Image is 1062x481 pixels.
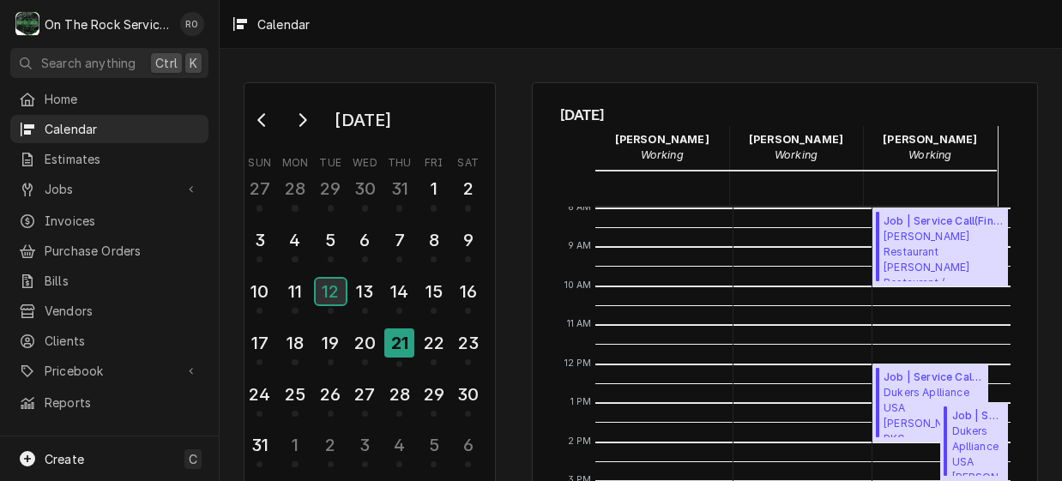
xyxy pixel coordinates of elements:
[10,327,208,355] a: Clients
[10,237,208,265] a: Purchase Orders
[940,403,1008,481] div: Job | Service Call(Finalized)Dukers Aplliance USA[PERSON_NAME] PKG [STREET_ADDRESS]
[10,297,208,325] a: Vendors
[455,279,481,304] div: 16
[45,120,200,138] span: Calendar
[15,12,39,36] div: O
[872,364,988,442] div: [Service] Job | Service Call Dukers Aplliance USA W.E. Willis PKG 5 / 3223 W Blue Ridge Dr, Green...
[10,48,208,78] button: Search anythingCtrlK
[246,330,273,356] div: 17
[281,279,308,304] div: 11
[45,452,84,466] span: Create
[564,239,596,253] span: 9 AM
[317,330,344,356] div: 19
[564,201,596,214] span: 8 AM
[15,12,39,36] div: On The Rock Services's Avatar
[352,432,378,458] div: 3
[189,450,197,468] span: C
[155,54,178,72] span: Ctrl
[908,148,951,161] em: Working
[420,330,447,356] div: 22
[595,126,729,169] div: Ray Beals - Working
[316,279,346,304] div: 12
[729,126,863,169] div: Rich Ortega - Working
[246,176,273,201] div: 27
[246,432,273,458] div: 31
[420,432,447,458] div: 5
[386,279,413,304] div: 14
[10,85,208,113] a: Home
[180,12,204,36] div: RO
[45,362,174,380] span: Pricebook
[45,242,200,260] span: Purchase Orders
[347,150,382,171] th: Wednesday
[883,133,977,146] strong: [PERSON_NAME]
[10,145,208,173] a: Estimates
[383,150,417,171] th: Thursday
[45,332,200,350] span: Clients
[749,133,843,146] strong: [PERSON_NAME]
[940,403,1008,481] div: [Service] Job | Service Call Dukers Aplliance USA W.E. Willis PKG 5 / 3223 W Blue Ridge Dr, Green...
[45,272,200,290] span: Bills
[564,435,596,448] span: 2 PM
[10,357,208,385] a: Go to Pricebook
[313,150,347,171] th: Tuesday
[45,212,200,230] span: Invoices
[775,148,818,161] em: Working
[560,104,1011,126] span: [DATE]
[615,133,709,146] strong: [PERSON_NAME]
[420,176,447,201] div: 1
[455,227,481,253] div: 9
[872,208,1009,286] div: [Service] Job | Service Call Wade’s Restaurant Wade’s Restaurant / 1000 N Pine St Suite 33, Spart...
[420,279,447,304] div: 15
[884,229,1003,281] span: [PERSON_NAME] Restaurant [PERSON_NAME] Restaurant / [STREET_ADDRESS]
[281,176,308,201] div: 28
[281,227,308,253] div: 4
[10,427,208,455] a: Go to Help Center
[884,370,982,385] span: Job | Service Call ( Finalized )
[10,175,208,203] a: Go to Jobs
[563,317,596,331] span: 11 AM
[384,328,414,358] div: 21
[10,207,208,235] a: Invoices
[352,176,378,201] div: 30
[317,176,344,201] div: 29
[566,395,596,409] span: 1 PM
[281,330,308,356] div: 18
[41,54,136,72] span: Search anything
[45,432,198,450] span: Help Center
[451,150,486,171] th: Saturday
[872,364,988,442] div: Job | Service Call(Finalized)Dukers Aplliance USA[PERSON_NAME] PKG [STREET_ADDRESS]
[455,330,481,356] div: 23
[317,382,344,407] div: 26
[386,432,413,458] div: 4
[45,15,171,33] div: On The Rock Services
[560,357,596,370] span: 12 PM
[386,176,413,201] div: 31
[863,126,997,169] div: Todd Brady - Working
[45,394,200,412] span: Reports
[277,150,313,171] th: Monday
[352,227,378,253] div: 6
[45,150,200,168] span: Estimates
[10,388,208,417] a: Reports
[10,267,208,295] a: Bills
[420,227,447,253] div: 8
[952,408,1004,424] span: Job | Service Call ( Finalized )
[455,432,481,458] div: 6
[190,54,197,72] span: K
[884,385,982,437] span: Dukers Aplliance USA [PERSON_NAME] PKG [STREET_ADDRESS]
[952,424,1004,476] span: Dukers Aplliance USA [PERSON_NAME] PKG [STREET_ADDRESS]
[243,150,277,171] th: Sunday
[45,90,200,108] span: Home
[45,302,200,320] span: Vendors
[455,176,481,201] div: 2
[352,382,378,407] div: 27
[560,279,596,292] span: 10 AM
[329,105,397,135] div: [DATE]
[872,208,1009,286] div: Job | Service Call(Finalized)[PERSON_NAME] Restaurant[PERSON_NAME] Restaurant / [STREET_ADDRESS]
[352,330,378,356] div: 20
[386,382,413,407] div: 28
[245,106,280,134] button: Go to previous month
[246,227,273,253] div: 3
[420,382,447,407] div: 29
